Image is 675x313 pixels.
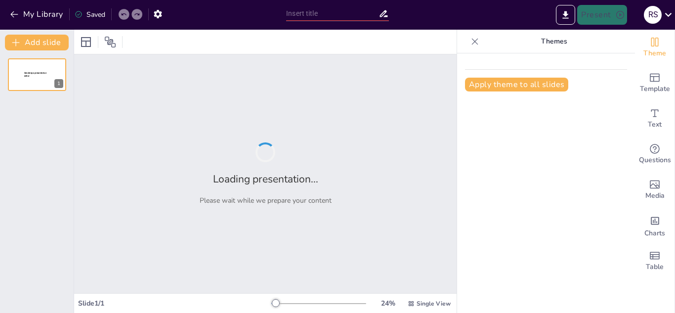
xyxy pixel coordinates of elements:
button: R s [644,5,662,25]
span: Theme [643,48,666,59]
button: Export to PowerPoint [556,5,575,25]
button: My Library [7,6,67,22]
div: 1 [8,58,66,91]
span: Table [646,262,664,272]
span: Single View [417,300,451,308]
div: R s [644,6,662,24]
button: Add slide [5,35,69,50]
div: Add ready made slides [635,65,675,101]
div: Layout [78,34,94,50]
span: Media [645,190,665,201]
button: Present [577,5,627,25]
div: Add a table [635,243,675,279]
span: Template [640,84,670,94]
span: Questions [639,155,671,166]
button: Apply theme to all slides [465,78,568,91]
div: Add charts and graphs [635,208,675,243]
input: Insert title [286,6,379,21]
div: 24 % [376,299,400,308]
span: Text [648,119,662,130]
div: Slide 1 / 1 [78,299,271,308]
span: Sendsteps presentation editor [24,72,46,77]
p: Please wait while we prepare your content [200,196,332,205]
div: Add text boxes [635,101,675,136]
span: Charts [644,228,665,239]
div: Get real-time input from your audience [635,136,675,172]
h2: Loading presentation... [213,172,318,186]
div: 1 [54,79,63,88]
div: Change the overall theme [635,30,675,65]
div: Add images, graphics, shapes or video [635,172,675,208]
p: Themes [483,30,625,53]
div: Saved [75,10,105,19]
span: Position [104,36,116,48]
